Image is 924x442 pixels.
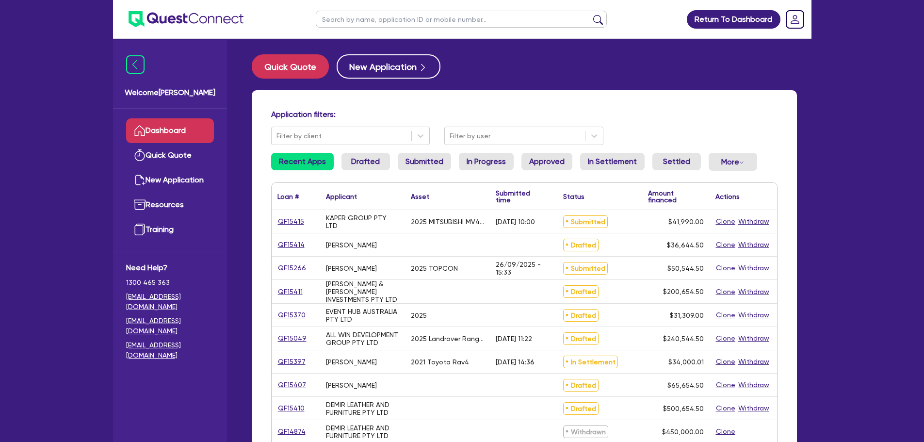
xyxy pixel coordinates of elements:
a: Dashboard [126,118,214,143]
span: $65,654.50 [667,381,704,389]
div: [DATE] 11:22 [496,335,532,343]
a: QF15397 [277,356,306,367]
a: Submitted [398,153,451,170]
a: Quick Quote [252,54,337,79]
span: $240,544.50 [663,335,704,343]
button: Withdraw [738,403,770,414]
div: [PERSON_NAME] & [PERSON_NAME] INVESTMENTS PTY LTD [326,280,399,303]
a: Dropdown toggle [782,7,808,32]
a: QF15370 [277,310,306,321]
div: 2025 TOPCON [411,264,458,272]
div: Applicant [326,193,357,200]
img: quick-quote [134,149,146,161]
button: Withdraw [738,356,770,367]
span: Submitted [563,215,608,228]
img: training [134,224,146,235]
div: DEMIR LEATHER AND FURNITURE PTY LTD [326,401,399,416]
div: [PERSON_NAME] [326,358,377,366]
button: Withdraw [738,286,770,297]
img: new-application [134,174,146,186]
button: Withdraw [738,379,770,391]
button: Clone [715,262,736,274]
span: $500,654.50 [663,405,704,412]
span: $41,990.00 [668,218,704,226]
button: Dropdown toggle [709,153,757,171]
a: Recent Apps [271,153,334,170]
div: 2021 Toyota Rav4 [411,358,469,366]
button: Clone [715,403,736,414]
button: Clone [715,310,736,321]
span: Welcome [PERSON_NAME] [125,87,215,98]
input: Search by name, application ID or mobile number... [316,11,607,28]
button: Clone [715,216,736,227]
span: Drafted [563,309,599,322]
img: resources [134,199,146,211]
span: 1300 465 363 [126,278,214,288]
a: QF15266 [277,262,307,274]
span: $450,000.00 [662,428,704,436]
div: EVENT HUB AUSTRALIA PTY LTD [326,308,399,323]
span: $50,544.50 [667,264,704,272]
div: ALL WIN DEVELOPMENT GROUP PTY LTD [326,331,399,346]
a: Settled [652,153,701,170]
a: Quick Quote [126,143,214,168]
button: Withdraw [738,262,770,274]
span: $31,309.00 [670,311,704,319]
a: Drafted [341,153,390,170]
img: icon-menu-close [126,55,145,74]
div: [PERSON_NAME] [326,241,377,249]
button: Clone [715,379,736,391]
button: Clone [715,426,736,437]
a: [EMAIL_ADDRESS][DOMAIN_NAME] [126,292,214,312]
a: [EMAIL_ADDRESS][DOMAIN_NAME] [126,316,214,336]
a: Return To Dashboard [687,10,780,29]
button: New Application [337,54,440,79]
span: Drafted [563,332,599,345]
div: 2025 MITSUBISHI MV4W47 MV Triton GLX 2.4[PERSON_NAME] 6A/T 4X4 DC PU [411,218,484,226]
a: In Progress [459,153,514,170]
button: Withdraw [738,239,770,250]
a: QF15410 [277,403,305,414]
a: QF15415 [277,216,305,227]
div: Actions [715,193,740,200]
span: Drafted [563,379,599,392]
button: Clone [715,333,736,344]
span: Drafted [563,402,599,415]
a: QF15414 [277,239,305,250]
div: 2025 Landrover Range Rover Sport Autobiography [411,335,484,343]
div: [PERSON_NAME] [326,381,377,389]
img: quest-connect-logo-blue [129,11,243,27]
span: $34,000.01 [668,358,704,366]
div: DEMIR LEATHER AND FURNITURE PTY LTD [326,424,399,440]
div: [PERSON_NAME] [326,264,377,272]
a: In Settlement [580,153,645,170]
span: In Settlement [563,356,618,368]
h4: Application filters: [271,110,778,119]
div: Status [563,193,584,200]
a: QF15407 [277,379,307,391]
button: Clone [715,239,736,250]
div: Loan # [277,193,299,200]
a: New Application [126,168,214,193]
a: Training [126,217,214,242]
a: Approved [521,153,572,170]
span: Submitted [563,262,608,275]
button: Quick Quote [252,54,329,79]
button: Withdraw [738,216,770,227]
div: Amount financed [648,190,704,203]
div: [DATE] 10:00 [496,218,535,226]
a: Resources [126,193,214,217]
span: $200,654.50 [663,288,704,295]
a: QF14874 [277,426,306,437]
button: Clone [715,356,736,367]
a: QF15411 [277,286,303,297]
span: $36,644.50 [667,241,704,249]
a: [EMAIL_ADDRESS][DOMAIN_NAME] [126,340,214,360]
span: Drafted [563,239,599,251]
div: Asset [411,193,429,200]
div: 26/09/2025 - 15:33 [496,261,551,276]
div: Submitted time [496,190,543,203]
button: Withdraw [738,333,770,344]
button: Withdraw [738,310,770,321]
